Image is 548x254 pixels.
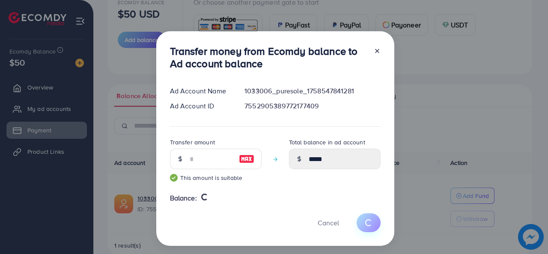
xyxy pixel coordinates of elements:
[170,193,197,203] span: Balance:
[170,45,367,70] h3: Transfer money from Ecomdy balance to Ad account balance
[170,174,178,182] img: guide
[307,213,350,232] button: Cancel
[163,86,238,96] div: Ad Account Name
[318,218,339,227] span: Cancel
[170,173,262,182] small: This amount is suitable
[170,138,215,146] label: Transfer amount
[238,86,387,96] div: 1033006_puresole_1758547841281
[163,101,238,111] div: Ad Account ID
[239,154,254,164] img: image
[289,138,365,146] label: Total balance in ad account
[238,101,387,111] div: 7552905389772177409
